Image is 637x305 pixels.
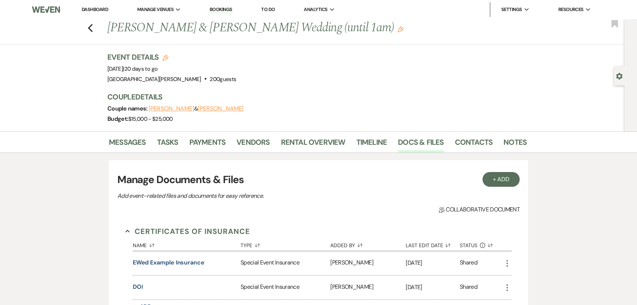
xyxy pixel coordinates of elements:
a: Notes [503,136,527,152]
div: [PERSON_NAME] [330,251,406,275]
button: [PERSON_NAME] [198,106,243,112]
p: [DATE] [406,258,460,268]
a: To Do [261,6,275,13]
button: Open lead details [616,72,623,79]
button: Type [241,237,330,251]
button: Certificates of Insurance [125,226,250,237]
a: Messages [109,136,146,152]
h3: Event Details [107,52,236,62]
span: 20 days to go [124,65,158,73]
span: Resources [558,6,584,13]
a: Timeline [356,136,387,152]
div: Special Event Insurance [241,251,330,275]
span: Couple names: [107,105,149,112]
a: Tasks [157,136,178,152]
p: Add event–related files and documents for easy reference. [117,191,375,201]
span: & [149,105,243,112]
span: [DATE] [107,65,157,73]
div: Special Event Insurance [241,276,330,299]
h3: Manage Documents & Files [117,172,520,187]
button: [PERSON_NAME] [149,106,194,112]
h1: [PERSON_NAME] & [PERSON_NAME] Wedding (until 1am) [107,19,437,37]
span: Collaborative document [439,205,520,214]
span: Analytics [304,6,327,13]
button: DOI [133,283,143,291]
a: Docs & Files [398,136,444,152]
div: Shared [460,283,477,292]
button: Last Edit Date [406,237,460,251]
span: Status [460,243,477,248]
a: Dashboard [82,6,108,13]
span: | [123,65,157,73]
a: Payments [189,136,226,152]
span: Manage Venues [137,6,174,13]
a: Rental Overview [281,136,345,152]
img: Weven Logo [32,2,60,17]
p: [DATE] [406,283,460,292]
button: eWed Example Insurance [133,258,204,267]
a: Bookings [210,6,232,13]
button: Added By [330,237,406,251]
button: + Add [483,172,520,187]
div: Shared [460,258,477,268]
h3: Couple Details [107,92,519,102]
button: Status [460,237,503,251]
button: Edit [398,26,403,32]
a: Vendors [236,136,270,152]
button: Name [133,237,241,251]
span: Settings [501,6,522,13]
span: Budget: [107,115,128,123]
div: [PERSON_NAME] [330,276,406,299]
span: [GEOGRAPHIC_DATA][PERSON_NAME] [107,76,201,83]
span: 200 guests [210,76,236,83]
span: $15,000 - $25,000 [128,115,173,123]
a: Contacts [455,136,493,152]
